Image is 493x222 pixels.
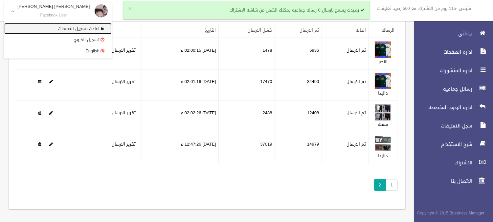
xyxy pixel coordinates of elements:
[409,141,474,148] span: شرح الاستخدام
[375,42,391,58] img: 638929368846261790.jpeg
[378,58,388,66] a: النصر
[378,120,388,128] a: مسك
[386,179,398,191] a: 1
[49,140,53,148] a: Edit
[49,77,53,86] a: Edit
[142,101,219,132] td: [DATE] 02:02:26 م
[375,46,391,54] a: Edit
[4,2,112,22] a: [PERSON_NAME] [PERSON_NAME] Facebook User
[17,4,90,9] p: [PERSON_NAME] [PERSON_NAME]
[375,104,391,121] img: 638929370719832576.jpeg
[369,23,397,38] th: الرساله
[128,6,132,12] button: ×
[375,77,391,86] a: Edit
[275,101,322,132] td: 12408
[375,109,391,117] a: Edit
[375,135,391,152] img: 638932781606518076.jpeg
[300,26,319,34] a: تم الارسال
[219,101,275,132] td: 2488
[142,38,219,69] td: [DATE] 02:00:15 م
[219,69,275,101] td: 17470
[123,1,370,19] div: رصيدك يسمح بارسال 0 رساله جماعيه يمكنك الشحن من شاشه الاشتراك.
[248,26,272,34] a: فشل الارسال
[409,100,493,115] a: اداره الردود المخصصه
[112,77,136,86] a: تقرير الارسال
[375,73,391,89] img: 638929369651421741.jpeg
[347,78,366,86] label: تم الارسال
[275,132,322,163] td: 14979
[409,104,474,111] span: اداره الردود المخصصه
[378,152,388,160] a: داليدا
[409,49,474,55] span: اداره الصفحات
[49,109,53,117] a: Edit
[275,38,322,69] td: 6936
[409,123,474,129] span: سجل التعليقات
[409,63,493,78] a: اداره المنشورات
[205,26,216,34] a: التاريخ
[17,13,90,18] small: Facebook User
[219,38,275,69] td: 1478
[378,89,388,97] a: داليدا
[409,174,493,188] a: الاتصال بنا
[112,46,136,54] a: تقرير الارسال
[374,179,386,191] span: 2
[112,109,136,117] a: تقرير الارسال
[347,140,366,148] label: تم الارسال
[219,132,275,163] td: 37019
[409,119,493,133] a: سجل التعليقات
[450,209,484,217] strong: Bussiness Manager
[417,209,448,217] span: Copyright © 2015
[112,140,136,148] a: تقرير الارسال
[409,86,474,92] span: رسائل جماعيه
[4,45,112,57] a: English
[375,140,391,148] a: Edit
[409,137,493,152] a: شرح الاستخدام
[347,46,366,54] label: تم الارسال
[409,26,493,41] a: بياناتى
[409,82,493,96] a: رسائل جماعيه
[322,23,369,38] th: الحاله
[409,155,493,170] a: الاشتراك
[409,45,493,59] a: اداره الصفحات
[142,69,219,101] td: [DATE] 02:01:16 م
[409,159,474,166] span: الاشتراك
[409,178,474,184] span: الاتصال بنا
[409,67,474,74] span: اداره المنشورات
[347,109,366,117] label: تم الارسال
[4,34,112,45] a: تسجيل الخروج
[4,23,112,34] a: اعادت تسجيل الصفحات
[142,132,219,163] td: [DATE] 12:47:26 م
[275,69,322,101] td: 34490
[409,30,474,37] span: بياناتى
